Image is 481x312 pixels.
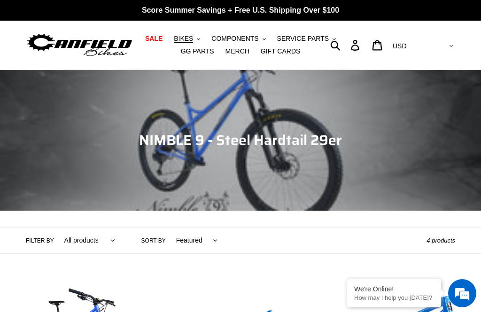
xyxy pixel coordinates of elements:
div: We're Online! [354,285,434,293]
span: GG PARTS [181,47,214,55]
button: BIKES [169,32,205,45]
span: SALE [145,35,163,43]
span: GIFT CARDS [261,47,301,55]
a: GIFT CARDS [256,45,305,58]
button: SERVICE PARTS [272,32,341,45]
span: BIKES [174,35,193,43]
button: COMPONENTS [207,32,270,45]
span: MERCH [225,47,249,55]
p: How may I help you today? [354,294,434,301]
span: 4 products [427,237,455,244]
label: Sort by [141,236,166,245]
span: SERVICE PARTS [277,35,329,43]
a: MERCH [221,45,254,58]
span: NIMBLE 9 - Steel Hardtail 29er [139,129,342,151]
a: GG PARTS [176,45,219,58]
a: SALE [140,32,167,45]
label: Filter by [26,236,54,245]
span: COMPONENTS [211,35,258,43]
img: Canfield Bikes [26,31,133,58]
